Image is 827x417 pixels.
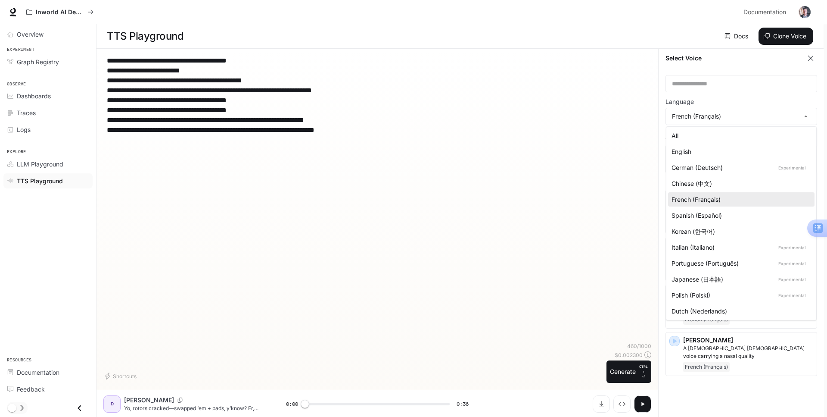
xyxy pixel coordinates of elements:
div: Spanish (Español) [672,211,808,220]
div: Portuguese (Português) [672,259,808,268]
div: Dutch (Nederlands) [672,307,808,316]
p: Experimental [777,260,808,267]
div: Italian (Italiano) [672,243,808,252]
p: Experimental [777,244,808,251]
div: German (Deutsch) [672,163,808,172]
p: Experimental [777,292,808,299]
div: Polish (Polski) [672,291,808,300]
div: Korean (한국어) [672,227,808,236]
div: All [672,131,808,140]
p: Experimental [777,276,808,283]
div: Japanese (日本語) [672,275,808,284]
div: Chinese (中文) [672,179,808,188]
div: French (Français) [672,195,808,204]
div: English [672,147,808,156]
p: Experimental [777,164,808,172]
